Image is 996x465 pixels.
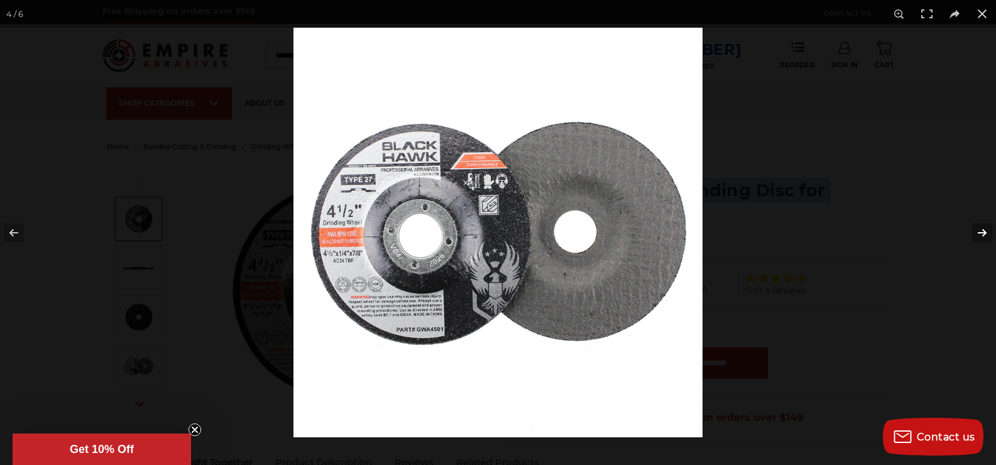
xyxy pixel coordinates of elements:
button: Close teaser [189,423,201,436]
button: Next (arrow right) [952,201,996,264]
button: Contact us [883,418,983,456]
img: T27-aluminum-grinding-wheel-4-1_2-inch-4-1_2x1_4x7_8-BHA__33741.1702313134.jpg [293,28,703,437]
div: Get 10% OffClose teaser [13,434,191,465]
span: Get 10% Off [70,443,134,456]
span: Contact us [917,431,975,443]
